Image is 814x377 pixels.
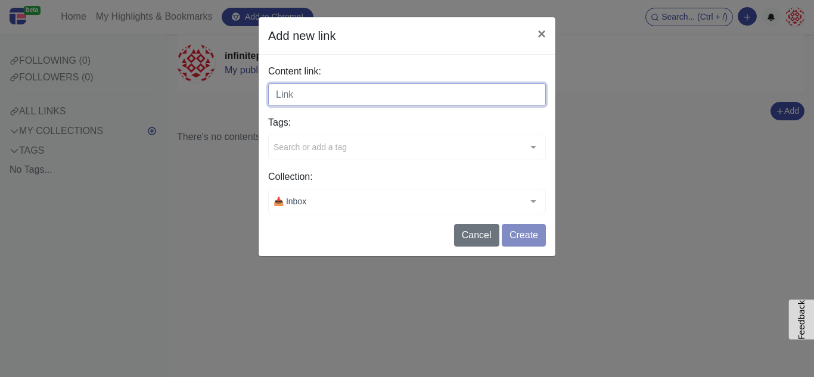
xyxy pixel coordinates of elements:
span: Feedback [797,300,806,339]
label: Tags: [268,116,546,130]
input: Link [268,83,546,106]
h5: Add new link [268,27,335,45]
label: Content link: [268,64,546,79]
button: Create [502,224,546,247]
span: Search or add a tag [274,140,347,154]
button: Cancel [454,224,499,247]
span: 📥 Inbox [274,194,306,208]
button: Close [528,17,555,51]
label: Collection: [268,170,546,184]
